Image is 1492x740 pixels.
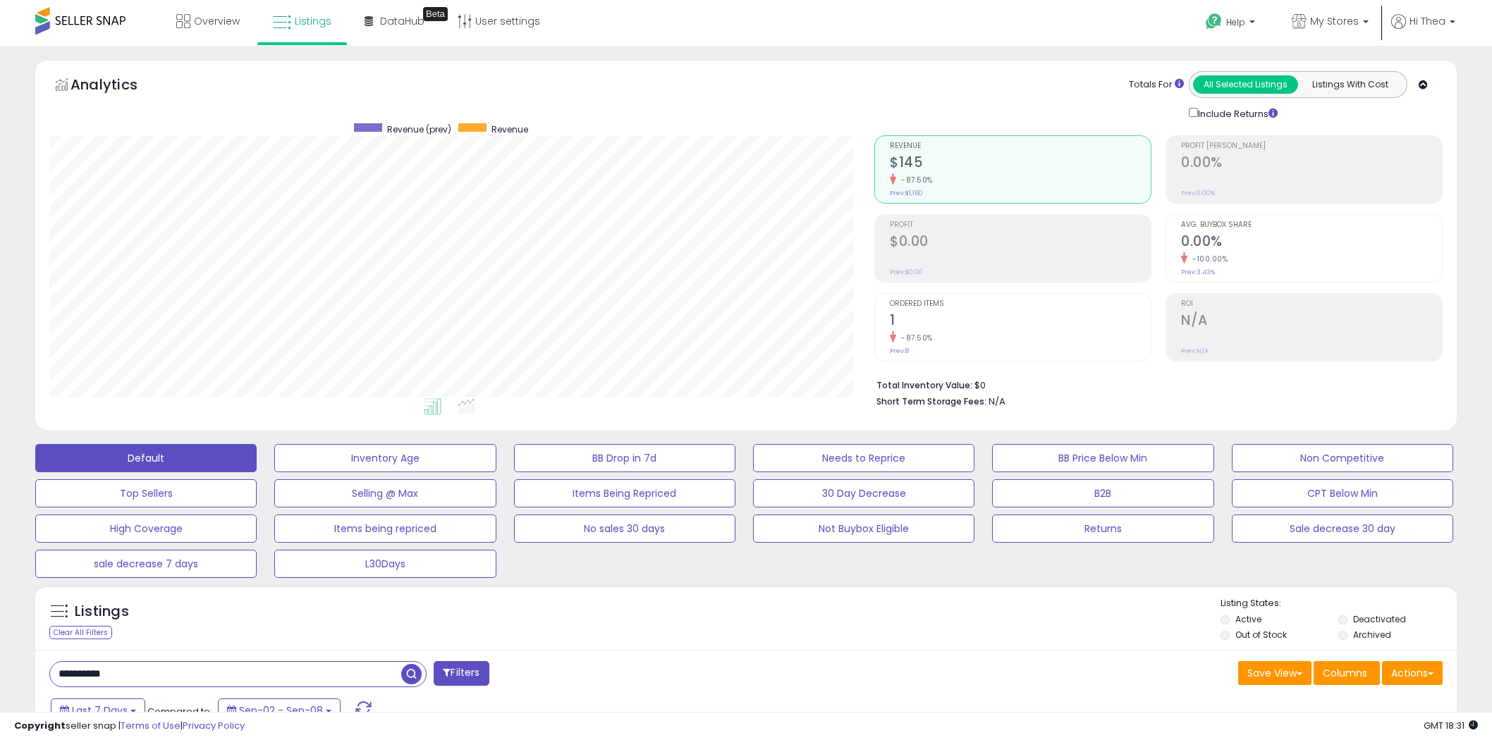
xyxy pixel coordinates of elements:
[1181,347,1209,355] small: Prev: N/A
[1129,78,1184,92] div: Totals For
[890,221,1151,229] span: Profit
[274,479,496,507] button: Selling @ Max
[890,268,923,276] small: Prev: $0.00
[890,189,923,197] small: Prev: $1,160
[514,514,735,543] button: No sales 30 days
[514,444,735,472] button: BB Drop in 7d
[876,376,1432,393] li: $0
[1181,189,1215,197] small: Prev: 0.00%
[514,479,735,507] button: Items Being Repriced
[121,719,181,732] a: Terms of Use
[1226,16,1245,28] span: Help
[890,312,1151,331] h2: 1
[890,347,909,355] small: Prev: 8
[1181,268,1215,276] small: Prev: 3.43%
[1187,254,1228,264] small: -100.00%
[992,479,1213,507] button: B2B
[896,175,933,185] small: -87.50%
[35,514,257,543] button: High Coverage
[1382,661,1443,685] button: Actions
[491,123,528,135] span: Revenue
[890,300,1151,308] span: Ordered Items
[890,233,1151,252] h2: $0.00
[387,123,451,135] span: Revenue (prev)
[1424,719,1478,732] span: 2025-09-16 18:31 GMT
[35,550,257,578] button: sale decrease 7 days
[1181,154,1442,173] h2: 0.00%
[896,333,933,343] small: -87.50%
[1232,444,1453,472] button: Non Competitive
[1232,479,1453,507] button: CPT Below Min
[1221,597,1457,610] p: Listing States:
[72,703,128,717] span: Last 7 Days
[380,14,424,28] span: DataHub
[1238,661,1311,685] button: Save View
[1181,300,1442,308] span: ROI
[35,444,257,472] button: Default
[14,719,66,732] strong: Copyright
[992,514,1213,543] button: Returns
[75,602,129,622] h5: Listings
[1178,105,1295,121] div: Include Returns
[14,720,245,733] div: seller snap | |
[1297,75,1402,94] button: Listings With Cost
[1235,613,1261,625] label: Active
[49,626,112,639] div: Clear All Filters
[1194,2,1269,46] a: Help
[194,14,240,28] span: Overview
[423,7,448,21] div: Tooltip anchor
[1310,14,1359,28] span: My Stores
[51,698,145,722] button: Last 7 Days
[1314,661,1380,685] button: Columns
[239,703,323,717] span: Sep-02 - Sep-08
[274,514,496,543] button: Items being repriced
[274,444,496,472] button: Inventory Age
[753,444,974,472] button: Needs to Reprice
[992,444,1213,472] button: BB Price Below Min
[183,719,245,732] a: Privacy Policy
[1410,14,1445,28] span: Hi Thea
[1193,75,1298,94] button: All Selected Listings
[1181,312,1442,331] h2: N/A
[753,479,974,507] button: 30 Day Decrease
[1232,514,1453,543] button: Sale decrease 30 day
[1353,629,1391,641] label: Archived
[1181,142,1442,150] span: Profit [PERSON_NAME]
[876,379,972,391] b: Total Inventory Value:
[890,154,1151,173] h2: $145
[876,395,986,407] b: Short Term Storage Fees:
[218,698,341,722] button: Sep-02 - Sep-08
[890,142,1151,150] span: Revenue
[35,479,257,507] button: Top Sellers
[1391,14,1455,46] a: Hi Thea
[989,395,1005,408] span: N/A
[1205,13,1223,30] i: Get Help
[274,550,496,578] button: L30Days
[295,14,331,28] span: Listings
[147,705,212,718] span: Compared to:
[753,514,974,543] button: Not Buybox Eligible
[1181,233,1442,252] h2: 0.00%
[71,75,165,98] h5: Analytics
[1353,613,1406,625] label: Deactivated
[1181,221,1442,229] span: Avg. Buybox Share
[1323,666,1367,680] span: Columns
[1235,629,1287,641] label: Out of Stock
[434,661,489,686] button: Filters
